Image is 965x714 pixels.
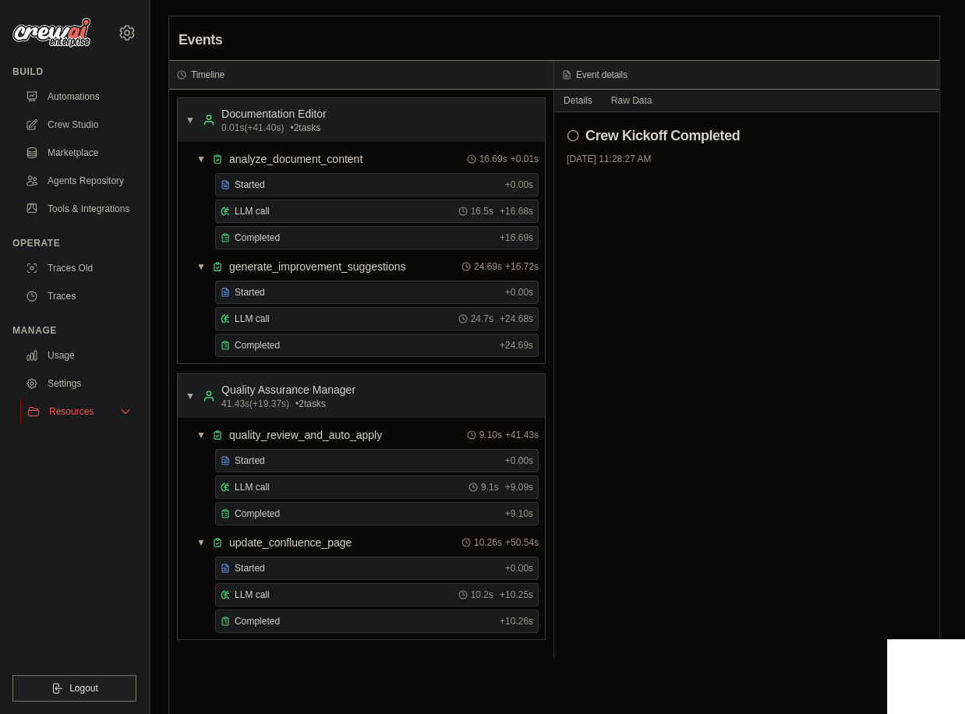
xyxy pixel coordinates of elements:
a: Usage [19,343,136,368]
span: 0.01s (+41.40s) [221,122,284,134]
span: Completed [235,507,280,520]
h2: Crew Kickoff Completed [585,125,740,147]
div: Build [12,65,136,78]
span: + 16.68s [500,205,533,217]
span: + 0.01s [511,153,539,165]
span: + 50.54s [505,536,539,549]
span: Completed [235,615,280,627]
span: Logout [69,682,98,695]
span: + 0.00s [505,178,533,191]
span: LLM call [235,481,270,493]
span: quality_review_and_auto_apply [229,427,382,443]
span: • 2 task s [290,122,320,134]
span: Resources [49,405,94,418]
a: Settings [19,371,136,396]
a: Automations [19,84,136,109]
span: 10.26s [474,536,502,549]
span: • 2 task s [295,398,326,410]
span: + 9.10s [505,507,533,520]
span: + 24.69s [500,339,533,352]
a: Agents Repository [19,168,136,193]
span: + 0.00s [505,454,533,467]
h2: Events [179,29,222,51]
div: Quality Assurance Manager [221,382,355,398]
span: Completed [235,232,280,244]
span: Started [235,454,265,467]
span: ▼ [186,390,195,402]
button: Resources [20,399,138,424]
span: analyze_document_content [229,151,362,167]
span: + 24.68s [500,313,533,325]
img: Logo [12,18,90,48]
span: generate_improvement_suggestions [229,259,405,274]
span: LLM call [235,589,270,601]
span: 24.69s [474,260,502,273]
span: + 0.00s [505,286,533,299]
button: Details [554,90,602,111]
h3: Timeline [191,69,224,81]
a: Marketplace [19,140,136,165]
div: [DATE] 11:28:27 AM [567,153,927,165]
span: Started [235,178,265,191]
h3: Event details [576,69,627,81]
span: update_confluence_page [229,535,352,550]
span: 24.7s [471,313,493,325]
button: Logout [12,675,136,702]
span: + 16.69s [500,232,533,244]
a: Crew Studio [19,112,136,137]
a: Tools & Integrations [19,196,136,221]
div: Manage [12,324,136,337]
span: 16.69s [479,153,507,165]
span: 9.1s [481,481,499,493]
span: ▼ [186,114,195,126]
span: ▼ [196,260,206,273]
span: ▼ [196,536,206,549]
div: Documentation Editor [221,106,327,122]
span: + 10.25s [500,589,533,601]
a: Traces [19,284,136,309]
button: Raw Data [602,90,662,111]
a: Traces Old [19,256,136,281]
span: ▼ [196,153,206,165]
span: + 9.09s [505,481,533,493]
span: 41.43s (+19.37s) [221,398,289,410]
div: Operate [12,237,136,249]
iframe: Chat Widget [887,639,965,714]
span: Completed [235,339,280,352]
span: 16.5s [471,205,493,217]
span: + 41.43s [505,429,539,441]
span: 9.10s [479,429,502,441]
span: + 0.00s [505,562,533,574]
span: + 10.26s [500,615,533,627]
span: 10.2s [471,589,493,601]
span: Started [235,286,265,299]
span: LLM call [235,205,270,217]
span: + 16.72s [505,260,539,273]
span: Started [235,562,265,574]
span: ▼ [196,429,206,441]
span: LLM call [235,313,270,325]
